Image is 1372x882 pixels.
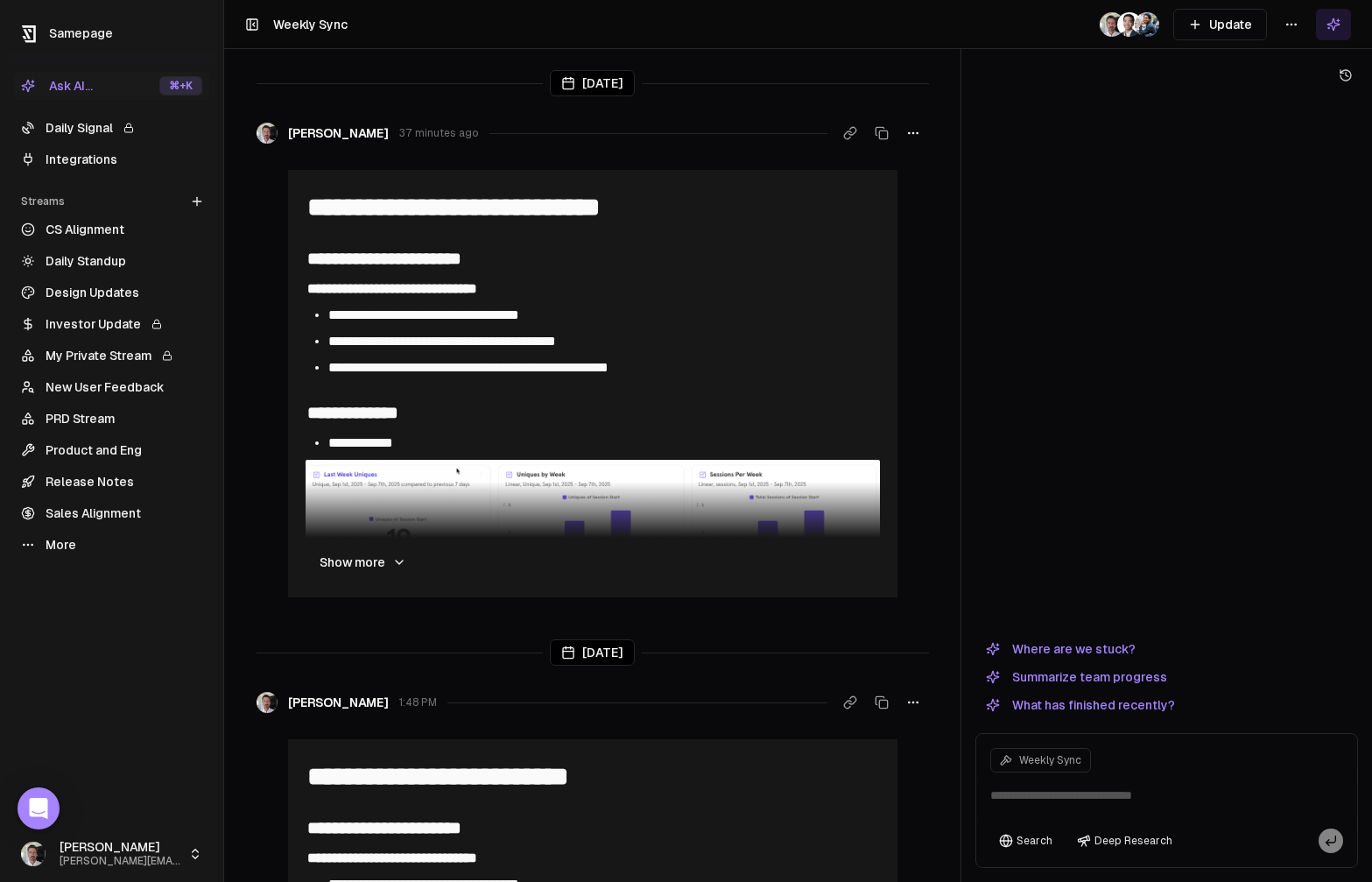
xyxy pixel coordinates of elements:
[14,436,209,464] a: Product and Eng
[18,787,60,829] div: Open Intercom Messenger
[49,26,113,40] span: Samepage
[14,310,209,338] a: Investor Update
[60,840,181,856] span: [PERSON_NAME]
[14,468,209,496] a: Release Notes
[550,70,635,96] div: [DATE]
[288,694,389,711] span: [PERSON_NAME]
[21,77,93,95] div: Ask AI...
[990,829,1061,853] button: Search
[21,842,46,866] img: _image
[14,145,209,173] a: Integrations
[14,531,209,559] a: More
[975,639,1146,660] button: Where are we stuck?
[14,833,209,875] button: [PERSON_NAME][PERSON_NAME][EMAIL_ADDRESS]
[14,342,209,370] a: My Private Stream
[257,123,278,144] img: _image
[1117,12,1142,37] img: _image
[14,499,209,527] a: Sales Alignment
[306,460,880,601] img: 2025-09-16_08-17-59.png
[14,114,209,142] a: Daily Signal
[257,692,278,713] img: _image
[288,124,389,142] span: [PERSON_NAME]
[14,72,209,100] button: Ask AI...⌘+K
[399,695,437,709] span: 1:48 PM
[1100,12,1124,37] img: _image
[1173,9,1267,40] button: Update
[399,126,479,140] span: 37 minutes ago
[273,18,348,32] span: Weekly Sync
[306,545,420,580] button: Show more
[14,215,209,243] a: CS Alignment
[14,279,209,307] a: Design Updates
[14,187,209,215] div: Streams
[159,76,202,95] div: ⌘ +K
[1068,829,1181,853] button: Deep Research
[14,405,209,433] a: PRD Stream
[1019,753,1081,767] span: Weekly Sync
[14,373,209,401] a: New User Feedback
[550,639,635,666] div: [DATE]
[975,695,1186,716] button: What has finished recently?
[60,855,181,868] span: [PERSON_NAME][EMAIL_ADDRESS]
[975,667,1178,688] button: Summarize team progress
[14,247,209,275] a: Daily Standup
[1135,12,1159,37] img: 1695405595226.jpeg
